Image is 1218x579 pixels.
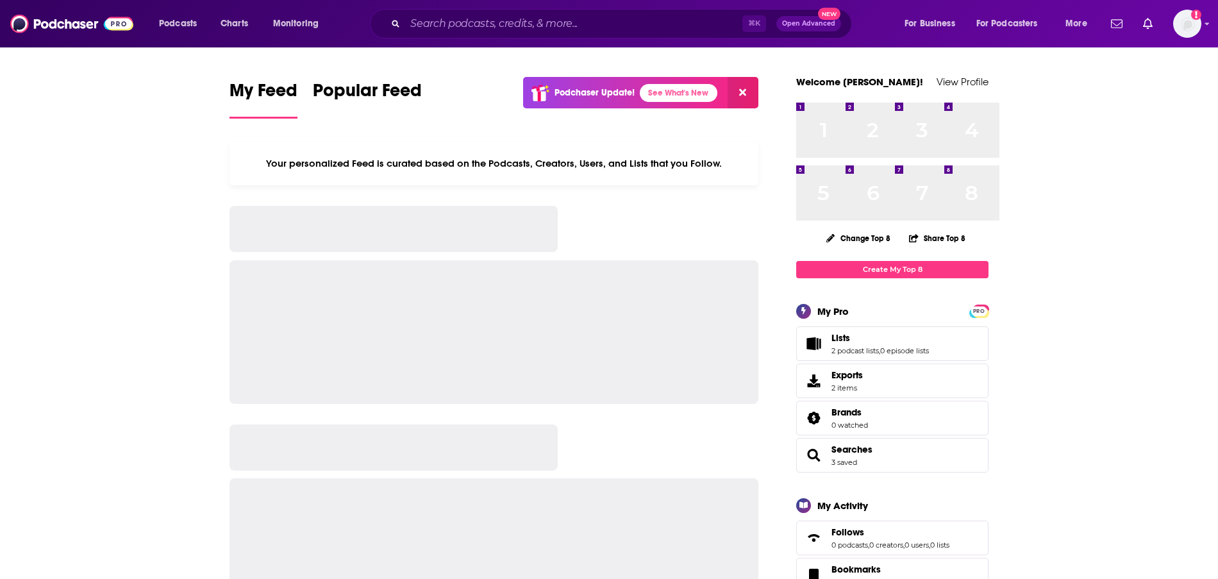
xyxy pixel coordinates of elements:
a: 0 creators [869,541,903,550]
a: 3 saved [831,458,857,467]
a: 2 podcast lists [831,346,879,355]
div: My Pro [817,305,849,317]
a: Searches [801,446,826,464]
a: 0 podcasts [831,541,868,550]
span: Open Advanced [782,21,835,27]
span: Follows [796,521,989,555]
a: PRO [971,305,987,315]
span: Brands [796,401,989,435]
a: 0 lists [930,541,949,550]
button: Share Top 8 [908,226,966,251]
button: open menu [150,13,213,34]
img: User Profile [1173,10,1201,38]
span: Lists [796,326,989,361]
a: Show notifications dropdown [1138,13,1158,35]
a: Show notifications dropdown [1106,13,1128,35]
a: Follows [831,526,949,538]
span: Popular Feed [313,80,422,109]
span: 2 items [831,383,863,392]
a: Bookmarks [831,564,906,575]
a: Create My Top 8 [796,261,989,278]
a: Lists [831,332,929,344]
a: Searches [831,444,872,455]
a: Lists [801,335,826,353]
span: My Feed [229,80,297,109]
a: See What's New [640,84,717,102]
button: open menu [896,13,971,34]
img: Podchaser - Follow, Share and Rate Podcasts [10,12,133,36]
button: Open AdvancedNew [776,16,841,31]
span: , [879,346,880,355]
div: Your personalized Feed is curated based on the Podcasts, Creators, Users, and Lists that you Follow. [229,142,758,185]
div: Search podcasts, credits, & more... [382,9,864,38]
span: More [1065,15,1087,33]
span: Exports [831,369,863,381]
span: Searches [796,438,989,473]
span: Lists [831,332,850,344]
span: Follows [831,526,864,538]
a: Brands [801,409,826,427]
a: Follows [801,529,826,547]
a: Charts [212,13,256,34]
button: open menu [968,13,1056,34]
span: ⌘ K [742,15,766,32]
button: open menu [264,13,335,34]
span: Podcasts [159,15,197,33]
div: My Activity [817,499,868,512]
a: 0 watched [831,421,868,430]
span: Brands [831,407,862,418]
p: Podchaser Update! [555,87,635,98]
button: Show profile menu [1173,10,1201,38]
input: Search podcasts, credits, & more... [405,13,742,34]
span: Exports [801,372,826,390]
span: Bookmarks [831,564,881,575]
span: Logged in as kindrieri [1173,10,1201,38]
a: My Feed [229,80,297,119]
a: Exports [796,364,989,398]
span: For Podcasters [976,15,1038,33]
a: Welcome [PERSON_NAME]! [796,76,923,88]
a: Popular Feed [313,80,422,119]
a: 0 users [905,541,929,550]
a: View Profile [937,76,989,88]
button: open menu [1056,13,1103,34]
span: , [868,541,869,550]
span: , [903,541,905,550]
a: Brands [831,407,868,418]
span: PRO [971,306,987,316]
span: , [929,541,930,550]
svg: Add a profile image [1191,10,1201,20]
button: Change Top 8 [819,230,898,246]
a: 0 episode lists [880,346,929,355]
span: Monitoring [273,15,319,33]
span: For Business [905,15,955,33]
span: Charts [221,15,248,33]
span: New [818,8,841,20]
